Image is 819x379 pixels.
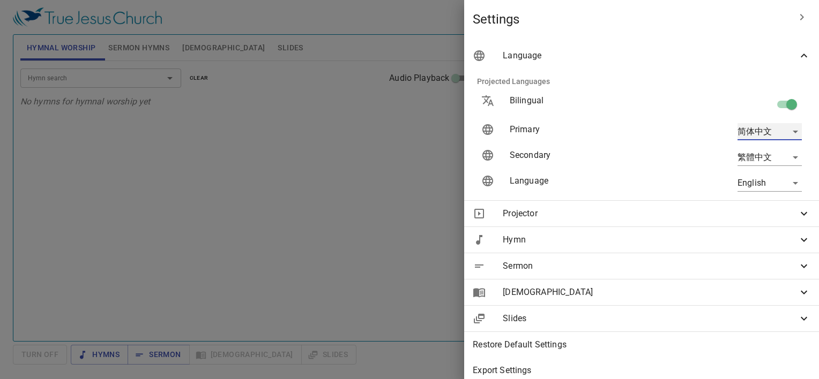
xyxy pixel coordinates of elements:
p: Secondary [510,149,661,162]
span: Export Settings [473,364,810,377]
p: Language [510,175,661,187]
span: Sermon [503,260,798,272]
div: 繁體中文 [738,149,802,166]
p: Bilingual [510,94,661,107]
span: Slides [503,312,798,325]
span: Language [503,49,798,62]
div: Language [464,43,819,69]
span: [DEMOGRAPHIC_DATA] [503,286,798,299]
div: Sermon [464,253,819,279]
div: [DEMOGRAPHIC_DATA] [464,279,819,305]
p: Primary [510,123,661,136]
div: English [738,175,802,192]
li: Projected Languages [468,69,815,94]
span: Settings [473,11,789,28]
div: Hymn [464,227,819,253]
div: Restore Default Settings [464,332,819,358]
div: Projector [464,201,819,226]
div: Slides [464,306,819,331]
span: Hymn [503,233,798,246]
span: Projector [503,207,798,220]
span: Restore Default Settings [473,338,810,351]
div: 简体中文 [738,123,802,140]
